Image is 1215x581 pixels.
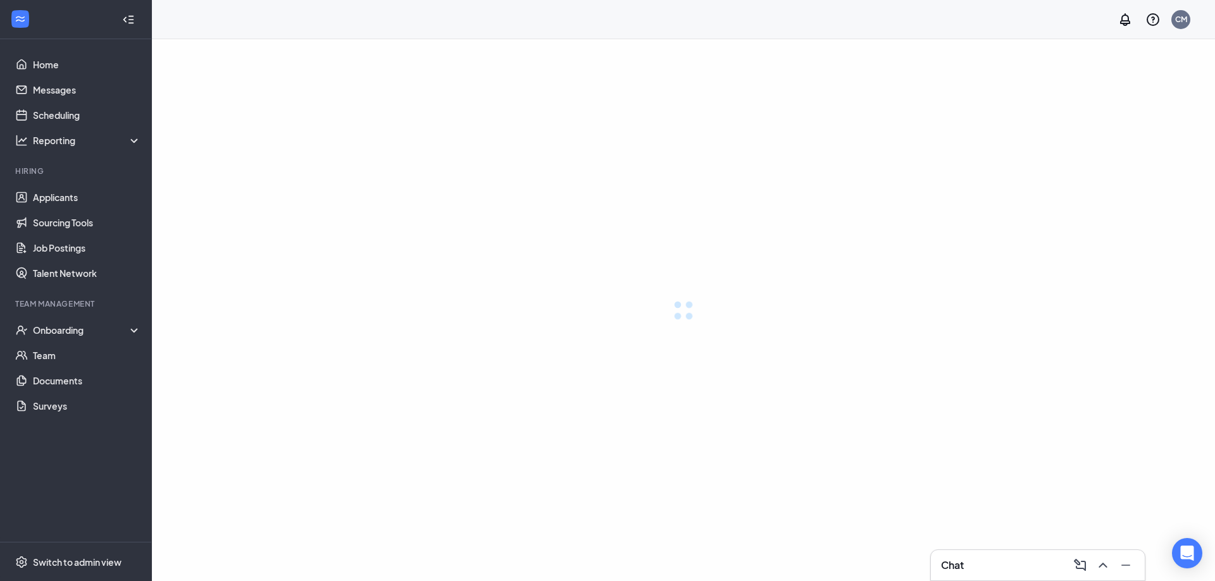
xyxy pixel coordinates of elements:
[14,13,27,25] svg: WorkstreamLogo
[1118,558,1133,573] svg: Minimize
[15,324,28,336] svg: UserCheck
[33,343,141,368] a: Team
[15,298,139,309] div: Team Management
[33,210,141,235] a: Sourcing Tools
[15,556,28,568] svg: Settings
[1092,555,1112,575] button: ChevronUp
[1095,558,1111,573] svg: ChevronUp
[33,393,141,419] a: Surveys
[941,558,964,572] h3: Chat
[33,368,141,393] a: Documents
[1145,12,1161,27] svg: QuestionInfo
[33,52,141,77] a: Home
[33,324,142,336] div: Onboarding
[33,77,141,102] a: Messages
[33,556,121,568] div: Switch to admin view
[1172,538,1202,568] div: Open Intercom Messenger
[33,134,142,147] div: Reporting
[15,166,139,176] div: Hiring
[1069,555,1089,575] button: ComposeMessage
[1114,555,1135,575] button: Minimize
[1118,12,1133,27] svg: Notifications
[33,235,141,260] a: Job Postings
[15,134,28,147] svg: Analysis
[1073,558,1088,573] svg: ComposeMessage
[122,13,135,26] svg: Collapse
[33,185,141,210] a: Applicants
[33,260,141,286] a: Talent Network
[1175,14,1187,25] div: CM
[33,102,141,128] a: Scheduling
